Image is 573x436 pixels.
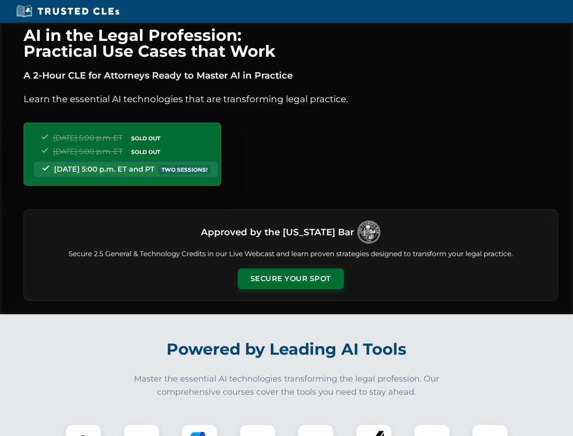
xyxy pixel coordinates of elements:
img: Logo [358,221,380,243]
p: Master the essential AI technologies transforming the legal profession. Our comprehensive courses... [128,372,446,399]
p: A 2-Hour CLE for Attorneys Ready to Master AI in Practice [24,68,558,83]
p: Learn the essential AI technologies that are transforming legal practice. [24,92,558,106]
h3: Approved by the [US_STATE] Bar [201,224,354,240]
span: [DATE] 5:00 p.m. ET [53,134,122,142]
span: [DATE] 5:00 p.m. ET [53,147,122,156]
span: SOLD OUT [128,147,163,157]
h1: AI in the Legal Profession: Practical Use Cases that Work [24,27,558,59]
span: SOLD OUT [128,134,163,143]
button: Secure Your Spot [238,268,344,289]
p: Secure 2.5 General & Technology Credits in our Live Webcast and learn proven strategies designed ... [35,249,547,259]
h2: Powered by Leading AI Tools [35,333,538,365]
img: Trusted CLEs [14,5,122,18]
